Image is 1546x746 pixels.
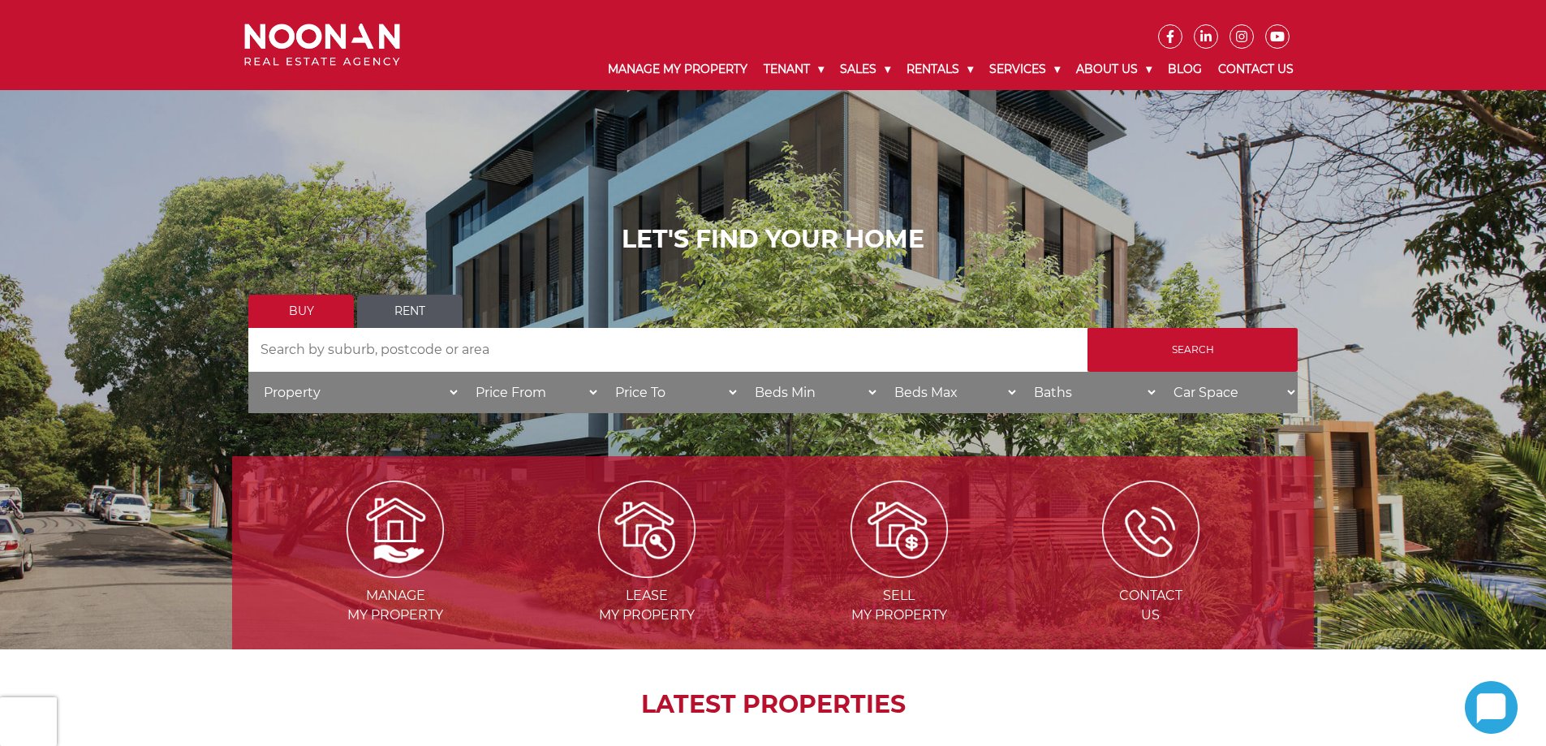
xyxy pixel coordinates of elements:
a: Rentals [898,49,981,90]
a: Contact Us [1210,49,1302,90]
span: Lease my Property [523,586,771,625]
h1: LET'S FIND YOUR HOME [248,225,1298,254]
a: Buy [248,295,354,328]
a: Leasemy Property [523,520,771,623]
a: Managemy Property [271,520,519,623]
h2: LATEST PROPERTIES [273,690,1273,719]
a: Rent [357,295,463,328]
img: Sell my property [851,481,948,578]
img: Lease my property [598,481,695,578]
a: About Us [1068,49,1160,90]
a: Services [981,49,1068,90]
img: ICONS [1102,481,1199,578]
span: Contact Us [1027,586,1275,625]
img: Noonan Real Estate Agency [244,24,400,67]
input: Search [1087,328,1298,372]
a: Sellmy Property [775,520,1023,623]
a: Tenant [756,49,832,90]
a: Blog [1160,49,1210,90]
input: Search by suburb, postcode or area [248,328,1087,372]
span: Sell my Property [775,586,1023,625]
img: Manage my Property [347,481,444,578]
a: ContactUs [1027,520,1275,623]
a: Manage My Property [600,49,756,90]
a: Sales [832,49,898,90]
span: Manage my Property [271,586,519,625]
